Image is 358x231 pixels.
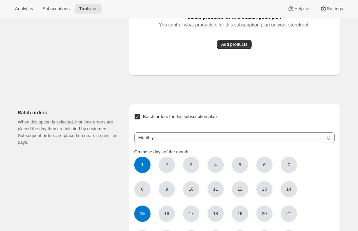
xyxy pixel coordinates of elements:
span: 5 [239,161,241,168]
span: Analytics [15,6,33,12]
span: 3 [190,161,192,168]
span: 19 [238,210,242,217]
span: 10 [189,186,194,193]
button: Subscriptions [38,4,74,14]
span: 17 [189,210,194,217]
span: 21 [286,210,291,217]
span: 20 [262,210,267,217]
span: 12 [238,186,242,193]
h2: Batch orders [18,109,118,116]
span: 16 [164,210,169,217]
button: Settings [316,4,347,14]
span: 2 [165,161,168,168]
span: Subscriptions [42,6,69,12]
p: When this option is selected, first time orders are placed the day they are initiated by customer... [18,119,118,146]
button: Analytics [11,4,37,14]
span: 9 [165,186,168,193]
span: Add products [221,42,247,47]
span: 14 [286,186,291,193]
span: 6 [263,161,265,168]
button: Add products [217,40,252,49]
button: Help [283,4,314,14]
span: 15 [134,206,151,222]
span: 8 [141,186,143,193]
span: 1 [134,157,151,173]
span: You control what products offer this subscription plan on your storefront. [159,20,310,30]
span: 11 [213,186,218,193]
span: 4 [214,161,217,168]
span: Batch orders for this subscription plan [143,114,217,119]
button: Tools [75,4,102,14]
span: Tools [79,6,91,12]
span: 13 [262,186,267,193]
span: 7 [287,161,290,168]
span: Help [294,6,303,12]
span: Settings [327,6,343,12]
span: 18 [213,210,218,217]
span: On these days of the month [134,149,188,154]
